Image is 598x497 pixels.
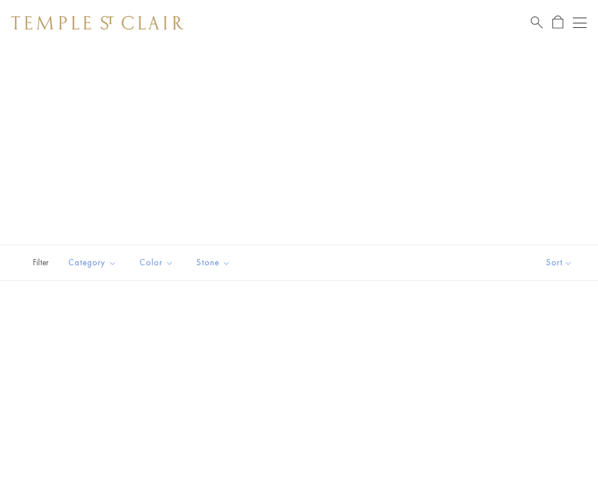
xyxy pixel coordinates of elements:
button: Open navigation [573,16,587,30]
span: Category [63,256,125,270]
a: Search [531,15,543,30]
button: Stone [188,250,239,276]
img: Temple St. Clair [11,16,183,30]
button: Category [60,250,125,276]
span: Stone [191,256,239,270]
a: Open Shopping Bag [552,15,563,30]
button: Show sort by [521,245,598,280]
span: Color [134,256,182,270]
button: Color [131,250,182,276]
